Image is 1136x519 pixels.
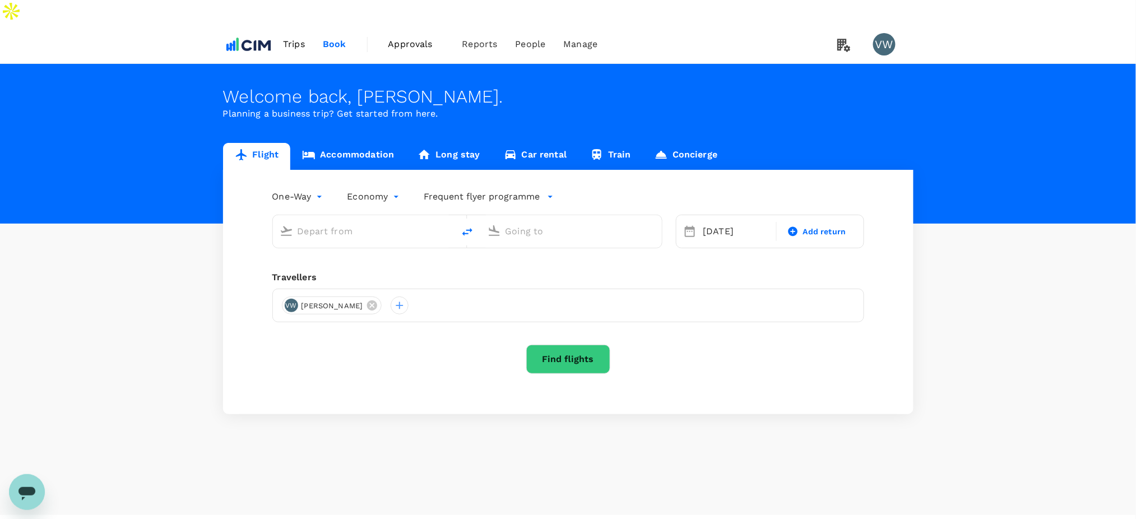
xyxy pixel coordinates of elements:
span: Book [323,38,346,51]
div: Economy [347,188,402,206]
a: Train [578,143,643,170]
div: [DATE] [699,220,775,243]
div: Travellers [272,271,864,284]
div: VW[PERSON_NAME] [282,296,382,314]
input: Going to [506,223,638,240]
span: Manage [563,38,597,51]
span: Trips [283,38,305,51]
a: Book [314,25,355,63]
div: One-Way [272,188,325,206]
div: VW [285,299,298,312]
button: Open [654,230,656,232]
span: People [516,38,546,51]
button: Frequent flyer programme [424,190,554,203]
img: CIM ENVIRONMENTAL PTY LTD [223,32,275,57]
span: Reports [462,38,498,51]
div: VW [873,33,896,55]
div: Welcome back , [PERSON_NAME] . [223,86,914,107]
iframe: Button to launch messaging window [9,474,45,510]
button: Open [446,230,448,232]
a: Car rental [492,143,579,170]
p: Frequent flyer programme [424,190,540,203]
button: delete [454,219,481,245]
p: Planning a business trip? Get started from here. [223,107,914,121]
span: [PERSON_NAME] [295,300,370,312]
a: Long stay [406,143,492,170]
span: Approvals [388,38,444,51]
input: Depart from [298,223,430,240]
a: Approvals [379,25,453,63]
span: Add return [803,226,846,238]
a: Flight [223,143,291,170]
a: Accommodation [290,143,406,170]
button: Find flights [526,345,610,374]
a: Concierge [643,143,729,170]
a: Trips [274,25,314,63]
